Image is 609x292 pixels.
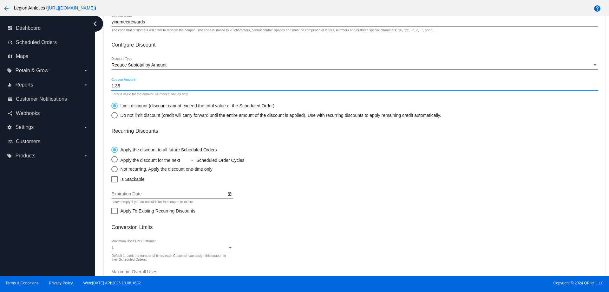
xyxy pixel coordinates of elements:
[111,29,434,32] div: The code that customers will enter to redeem the coupon. The code is limited to 20 characters, ca...
[8,37,88,48] a: update Scheduled Orders
[7,68,12,73] i: local_offer
[83,82,88,87] i: arrow_drop_down
[3,5,10,12] mat-icon: arrow_back
[48,5,95,10] a: [URL][DOMAIN_NAME]
[111,245,114,250] span: 1
[7,153,12,158] i: local_offer
[8,26,13,31] i: dashboard
[90,19,100,29] i: chevron_left
[16,40,57,45] span: Scheduled Orders
[8,54,13,59] i: map
[15,82,33,88] span: Reports
[111,200,194,204] div: Leave empty if you do not wish for the coupon to expire.
[111,254,230,262] div: Default 1. Limit the number of times each Customer can assign this coupon to their Scheduled Orders.
[16,54,28,59] span: Maps
[593,5,601,12] mat-icon: help
[15,153,35,159] span: Products
[7,125,12,130] i: settings
[83,281,141,285] a: Web:[DATE] API:2025.10.08.1632
[111,92,188,96] div: Enter a value for the amount. Numerical values only.
[8,97,13,102] i: email
[111,99,441,118] mat-radio-group: Select an option
[49,281,73,285] a: Privacy Policy
[14,5,96,10] span: Legion Athletics ( )
[8,111,13,116] i: share
[83,153,88,158] i: arrow_drop_down
[16,96,67,102] span: Customer Notifications
[16,25,41,31] span: Dashboard
[8,108,88,118] a: share Webhooks
[120,207,195,215] span: Apply To Existing Recurring Discounts
[8,51,88,61] a: map Maps
[83,125,88,130] i: arrow_drop_down
[118,156,286,163] div: Apply the discount for the next Scheduled Order Cycles
[8,139,13,144] i: people_outline
[111,224,598,230] h3: Conversion Limits
[111,42,598,48] h3: Configure Discount
[118,103,274,108] div: Limit discount (discount cannot exceed the total value of the Scheduled Order)
[16,111,40,116] span: Webhooks
[7,82,12,87] i: equalizer
[8,136,88,147] a: people_outline Customers
[111,84,598,89] input: Coupon Amount
[118,113,441,118] div: Do not limit discount (credit will carry forward until the entire amount of the discount is appli...
[111,20,598,25] input: Coupon Code
[118,167,212,172] div: Not recurring. Apply the discount one-time only
[15,68,48,73] span: Retain & Grow
[5,281,38,285] a: Terms & Conditions
[310,281,604,285] span: Copyright © 2024 QPilot, LLC
[83,68,88,73] i: arrow_drop_down
[118,147,217,152] div: Apply the discount to all future Scheduled Orders
[8,40,13,45] i: update
[8,94,88,104] a: email Customer Notifications
[111,63,598,68] mat-select: Discount Type
[111,270,598,275] input: Maximum Overall Uses
[111,143,286,172] mat-radio-group: Select an option
[226,190,233,197] button: Open calendar
[16,139,40,144] span: Customers
[120,175,144,183] span: Is Stackable
[111,62,167,67] span: Reduce Subtotal by Amount
[111,192,226,197] input: Expiration Date
[8,23,88,33] a: dashboard Dashboard
[111,128,598,134] h3: Recurring Discounts
[15,124,34,130] span: Settings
